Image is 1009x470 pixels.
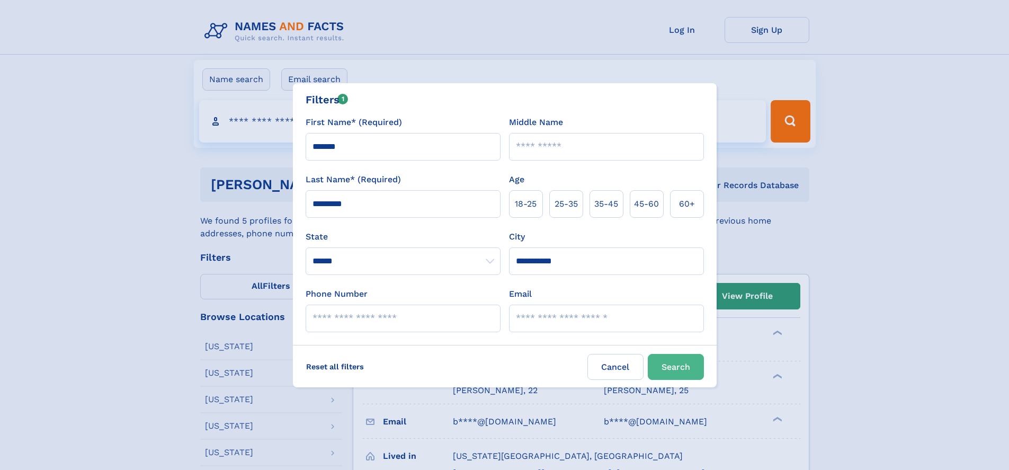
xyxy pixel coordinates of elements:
[648,354,704,380] button: Search
[594,198,618,210] span: 35‑45
[634,198,659,210] span: 45‑60
[515,198,537,210] span: 18‑25
[679,198,695,210] span: 60+
[306,173,401,186] label: Last Name* (Required)
[509,116,563,129] label: Middle Name
[306,116,402,129] label: First Name* (Required)
[306,230,501,243] label: State
[509,173,524,186] label: Age
[509,288,532,300] label: Email
[509,230,525,243] label: City
[555,198,578,210] span: 25‑35
[587,354,644,380] label: Cancel
[306,288,368,300] label: Phone Number
[306,92,349,108] div: Filters
[299,354,371,379] label: Reset all filters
